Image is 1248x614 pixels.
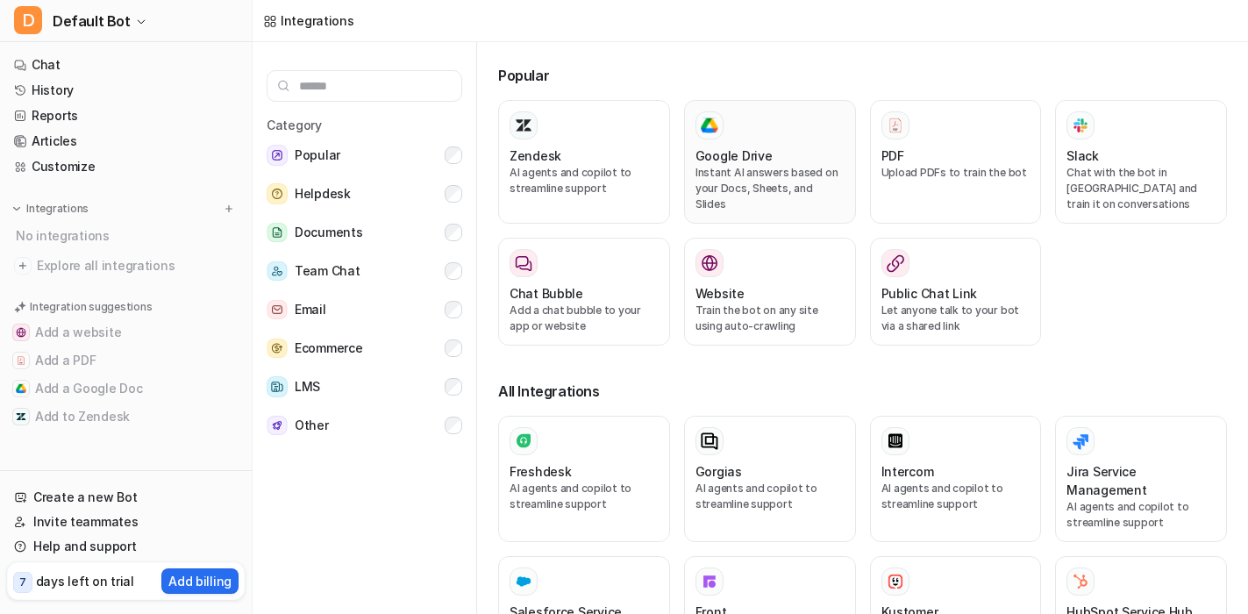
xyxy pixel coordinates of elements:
[7,53,245,77] a: Chat
[267,408,462,443] button: OtherOther
[510,284,583,303] h3: Chat Bubble
[887,573,904,590] img: Kustomer
[7,510,245,534] a: Invite teammates
[684,100,856,224] button: Google DriveGoogle DriveInstant AI answers based on your Docs, Sheets, and Slides
[30,299,152,315] p: Integration suggestions
[695,146,773,165] h3: Google Drive
[498,100,670,224] button: ZendeskAI agents and copilot to streamline support
[267,331,462,366] button: EcommerceEcommerce
[267,369,462,404] button: LMSLMS
[870,238,1042,346] button: Public Chat LinkLet anyone talk to your bot via a shared link
[7,534,245,559] a: Help and support
[515,573,532,590] img: Salesforce Service Cloud
[267,215,462,250] button: DocumentsDocuments
[295,338,362,359] span: Ecommerce
[701,573,718,590] img: Front
[7,485,245,510] a: Create a new Bot
[295,145,340,166] span: Popular
[7,403,245,431] button: Add to ZendeskAdd to Zendesk
[295,299,326,320] span: Email
[26,202,89,216] p: Integrations
[267,376,288,397] img: LMS
[267,253,462,289] button: Team ChatTeam Chat
[295,222,362,243] span: Documents
[881,462,934,481] h3: Intercom
[7,253,245,278] a: Explore all integrations
[7,78,245,103] a: History
[223,203,235,215] img: menu_add.svg
[1066,146,1099,165] h3: Slack
[11,221,245,250] div: No integrations
[7,154,245,179] a: Customize
[695,165,845,212] p: Instant AI answers based on your Docs, Sheets, and Slides
[267,416,288,436] img: Other
[1072,573,1089,590] img: HubSpot Service Hub
[295,261,360,282] span: Team Chat
[267,138,462,173] button: PopularPopular
[7,318,245,346] button: Add a websiteAdd a website
[881,284,978,303] h3: Public Chat Link
[295,183,351,204] span: Helpdesk
[1072,115,1089,135] img: Slack
[1066,499,1216,531] p: AI agents and copilot to streamline support
[267,183,288,204] img: Helpdesk
[887,117,904,133] img: PDF
[53,9,131,33] span: Default Bot
[16,383,26,394] img: Add a Google Doc
[510,462,571,481] h3: Freshdesk
[14,257,32,275] img: explore all integrations
[684,416,856,542] button: GorgiasAI agents and copilot to streamline support
[267,145,288,166] img: Popular
[168,572,232,590] p: Add billing
[870,100,1042,224] button: PDFPDFUpload PDFs to train the bot
[1055,100,1227,224] button: SlackSlackChat with the bot in [GEOGRAPHIC_DATA] and train it on conversations
[263,11,354,30] a: Integrations
[498,416,670,542] button: FreshdeskAI agents and copilot to streamline support
[510,146,561,165] h3: Zendesk
[11,203,23,215] img: expand menu
[881,146,904,165] h3: PDF
[16,327,26,338] img: Add a website
[267,176,462,211] button: HelpdeskHelpdesk
[7,375,245,403] button: Add a Google DocAdd a Google Doc
[684,238,856,346] button: WebsiteWebsiteTrain the bot on any site using auto-crawling
[267,292,462,327] button: EmailEmail
[37,252,238,280] span: Explore all integrations
[14,6,42,34] span: D
[498,381,1227,402] h3: All Integrations
[510,481,659,512] p: AI agents and copilot to streamline support
[701,118,718,133] img: Google Drive
[510,303,659,334] p: Add a chat bubble to your app or website
[267,223,288,243] img: Documents
[19,575,26,590] p: 7
[16,411,26,422] img: Add to Zendesk
[695,481,845,512] p: AI agents and copilot to streamline support
[1066,462,1216,499] h3: Jira Service Management
[695,462,742,481] h3: Gorgias
[701,254,718,272] img: Website
[7,346,245,375] button: Add a PDFAdd a PDF
[881,481,1030,512] p: AI agents and copilot to streamline support
[7,200,94,218] button: Integrations
[498,65,1227,86] h3: Popular
[36,572,134,590] p: days left on trial
[7,129,245,153] a: Articles
[161,568,239,594] button: Add billing
[881,165,1030,181] p: Upload PDFs to train the bot
[870,416,1042,542] button: IntercomAI agents and copilot to streamline support
[695,303,845,334] p: Train the bot on any site using auto-crawling
[1066,165,1216,212] p: Chat with the bot in [GEOGRAPHIC_DATA] and train it on conversations
[510,165,659,196] p: AI agents and copilot to streamline support
[695,284,745,303] h3: Website
[267,339,288,359] img: Ecommerce
[498,238,670,346] button: Chat BubbleAdd a chat bubble to your app or website
[16,355,26,366] img: Add a PDF
[295,415,329,436] span: Other
[267,300,288,320] img: Email
[7,104,245,128] a: Reports
[267,261,288,282] img: Team Chat
[881,303,1030,334] p: Let anyone talk to your bot via a shared link
[267,116,462,134] h5: Category
[295,376,320,397] span: LMS
[281,11,354,30] div: Integrations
